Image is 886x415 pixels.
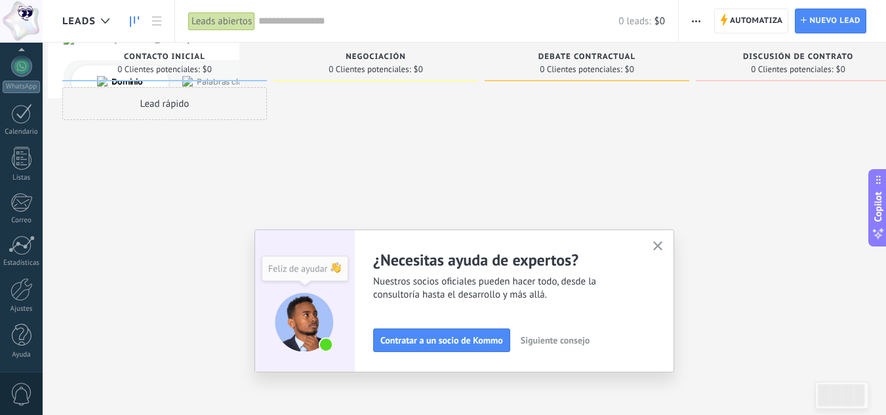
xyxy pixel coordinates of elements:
a: Lista [146,9,168,34]
img: logo_orange.svg [21,21,31,31]
div: Calendario [3,128,41,136]
div: Ayuda [3,351,41,359]
div: Negociación [280,52,472,64]
span: 0 Clientes potenciales: [117,66,199,73]
button: Más [687,9,706,33]
span: $0 [836,66,845,73]
div: Contacto inicial [69,52,260,64]
span: Contacto inicial [124,52,205,62]
span: Negociación [346,52,406,62]
img: tab_keywords_by_traffic_grey.svg [140,76,150,87]
a: Automatiza [714,9,789,33]
span: 0 Clientes potenciales: [329,66,411,73]
div: v 4.0.25 [37,21,64,31]
img: tab_domain_overview_orange.svg [54,76,65,87]
span: 0 Clientes potenciales: [751,66,833,73]
img: website_grey.svg [21,34,31,45]
h2: ¿Necesitas ayuda de expertos? [373,250,637,270]
span: $0 [414,66,423,73]
div: Ajustes [3,305,41,313]
button: Contratar a un socio de Kommo [373,328,510,352]
span: 0 leads: [618,15,651,28]
div: WhatsApp [3,81,40,93]
span: Nuestros socios oficiales pueden hacer todo, desde la consultoría hasta el desarrollo y más allá. [373,275,637,302]
div: Dominio [69,77,100,86]
span: $0 [654,15,665,28]
div: Estadísticas [3,259,41,267]
div: Palabras clave [154,77,209,86]
div: Lead rápido [62,87,267,120]
div: Correo [3,216,41,225]
span: Contratar a un socio de Kommo [380,336,503,345]
div: Dominio: [DOMAIN_NAME] [34,34,147,45]
span: Siguiente consejo [521,336,590,345]
span: $0 [625,66,634,73]
span: $0 [203,66,212,73]
a: Leads [123,9,146,34]
span: Debate contractual [538,52,635,62]
span: Copilot [872,191,885,222]
button: Siguiente consejo [515,330,595,350]
div: Leads abiertos [188,12,255,31]
a: Nuevo lead [795,9,866,33]
span: Automatiza [730,9,783,33]
div: Listas [3,174,41,182]
span: 0 Clientes potenciales: [540,66,622,73]
div: Debate contractual [491,52,683,64]
span: Discusión de contrato [743,52,853,62]
span: Leads [62,15,96,28]
span: Nuevo lead [809,9,860,33]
